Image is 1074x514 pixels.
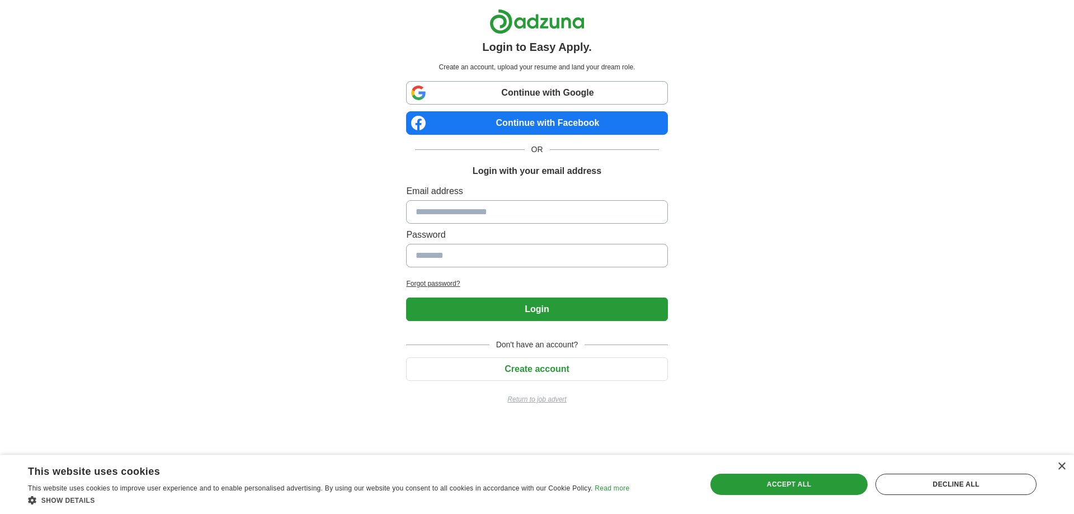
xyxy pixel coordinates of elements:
label: Password [406,228,667,242]
span: OR [525,144,550,155]
span: Show details [41,497,95,504]
div: Show details [28,494,629,506]
div: Accept all [710,474,868,495]
span: This website uses cookies to improve user experience and to enable personalised advertising. By u... [28,484,593,492]
h1: Login with your email address [473,164,601,178]
button: Login [406,298,667,321]
a: Continue with Google [406,81,667,105]
a: Create account [406,364,667,374]
div: Close [1057,463,1066,471]
span: Don't have an account? [489,339,585,351]
p: Create an account, upload your resume and land your dream role. [408,62,665,72]
div: Decline all [875,474,1037,495]
div: This website uses cookies [28,461,601,478]
h1: Login to Easy Apply. [482,39,592,55]
a: Read more, opens a new window [595,484,629,492]
button: Create account [406,357,667,381]
a: Continue with Facebook [406,111,667,135]
label: Email address [406,185,667,198]
img: Adzuna logo [489,9,585,34]
a: Return to job advert [406,394,667,404]
a: Forgot password? [406,279,667,289]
